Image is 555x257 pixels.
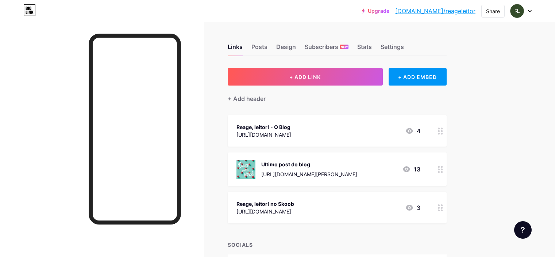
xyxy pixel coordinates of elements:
div: [URL][DOMAIN_NAME][PERSON_NAME] [261,170,357,178]
div: Subscribers [305,42,348,56]
div: Design [276,42,296,56]
div: + ADD EMBED [389,68,447,86]
div: Links [228,42,243,56]
div: Reage, leitor! no Skoob [236,200,294,208]
span: NEW [341,45,348,49]
div: + Add header [228,94,266,103]
div: [URL][DOMAIN_NAME] [236,131,291,139]
span: + ADD LINK [289,74,321,80]
div: Reage, leitor! - O Blog [236,123,291,131]
div: Settings [381,42,404,56]
div: SOCIALS [228,241,447,249]
div: 13 [402,165,420,174]
a: Upgrade [362,8,389,14]
a: [DOMAIN_NAME]/reageleitor [395,7,475,15]
div: Stats [357,42,372,56]
div: Ultimo post do blog [261,160,357,168]
div: 3 [405,203,420,212]
div: Share [486,7,500,15]
div: 4 [405,126,420,135]
img: Ultimo post do blog [236,160,255,179]
button: + ADD LINK [228,68,383,86]
img: reageleitor [510,4,524,18]
div: [URL][DOMAIN_NAME] [236,208,294,215]
div: Posts [251,42,267,56]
